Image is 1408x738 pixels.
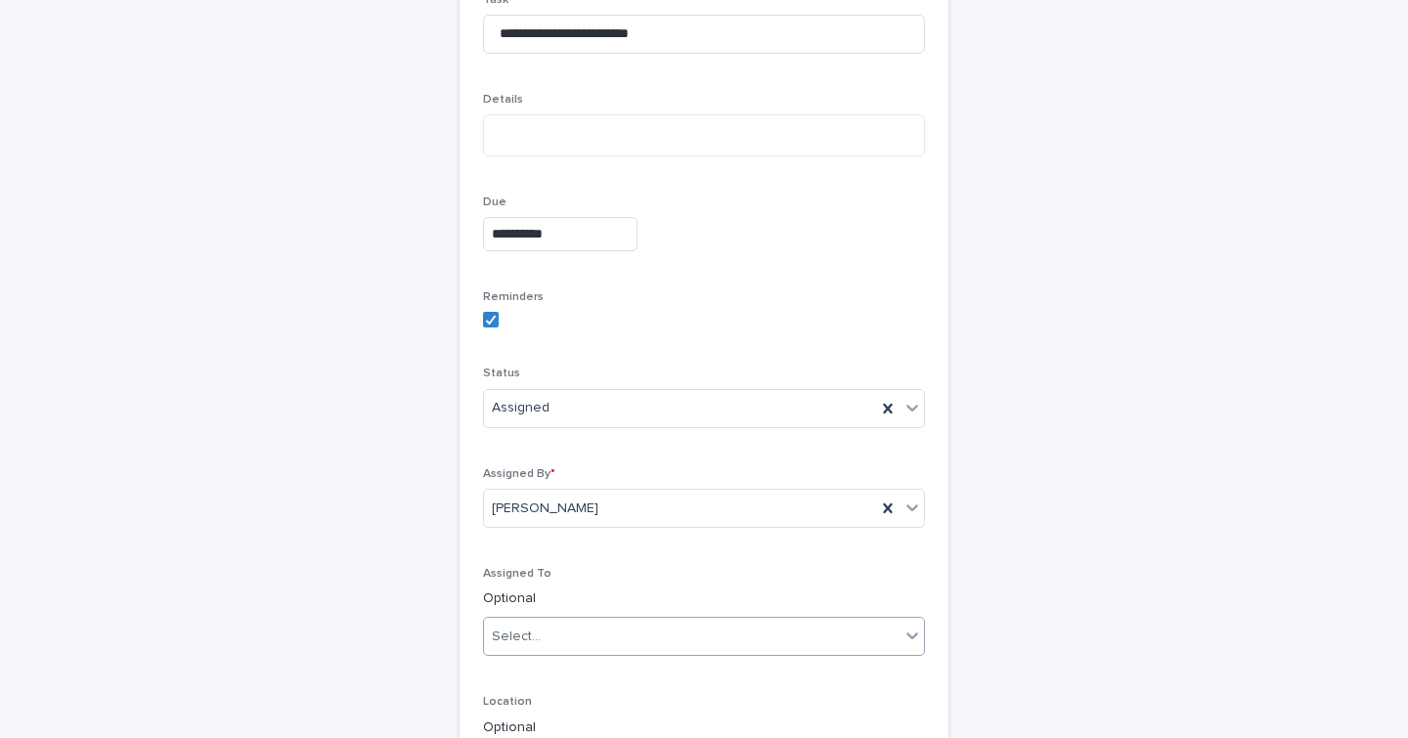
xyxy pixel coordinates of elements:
span: Assigned By [483,468,555,480]
p: Optional [483,588,925,609]
span: Status [483,368,520,379]
p: Optional [483,717,925,738]
span: [PERSON_NAME] [492,499,598,519]
span: Location [483,696,532,708]
span: Due [483,196,506,208]
span: Reminders [483,291,544,303]
div: Select... [492,627,541,647]
span: Assigned [492,398,550,418]
span: Details [483,94,523,106]
span: Assigned To [483,568,551,580]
